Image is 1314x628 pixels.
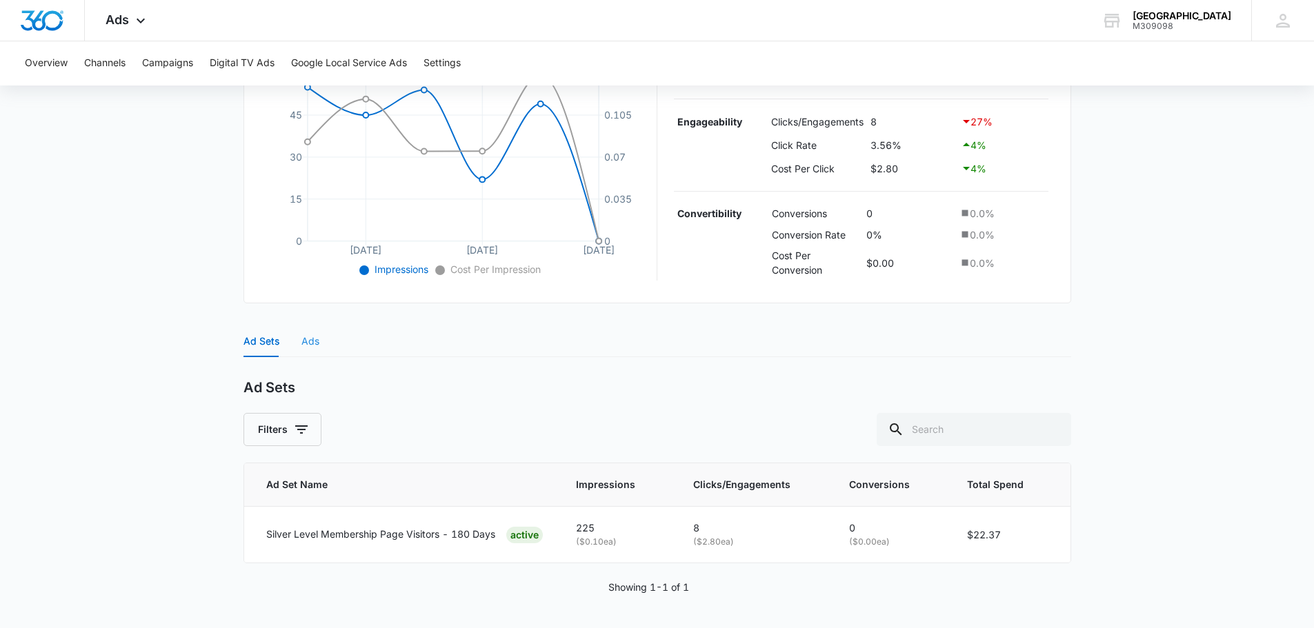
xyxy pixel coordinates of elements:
[961,113,1045,130] div: 27 %
[961,136,1045,153] div: 4 %
[867,133,957,156] td: 3.56%
[266,477,524,492] span: Ad Set Name
[768,203,863,224] td: Conversions
[961,160,1045,176] div: 4 %
[867,156,957,180] td: $2.80
[506,527,543,543] div: ACTIVE
[604,193,632,205] tspan: 0.035
[448,263,541,275] span: Cost Per Impression
[243,334,279,349] div: Ad Sets
[576,477,639,492] span: Impressions
[289,151,301,163] tspan: 30
[142,41,193,85] button: Campaigns
[466,244,498,256] tspan: [DATE]
[959,227,1045,242] div: 0.0 %
[424,41,461,85] button: Settings
[863,203,955,224] td: 0
[604,235,610,247] tspan: 0
[84,41,126,85] button: Channels
[106,12,129,27] span: Ads
[693,536,816,549] p: ( $2.80 ea)
[849,477,914,492] span: Conversions
[768,245,863,281] td: Cost Per Conversion
[210,41,275,85] button: Digital TV Ads
[25,41,68,85] button: Overview
[372,263,428,275] span: Impressions
[289,193,301,205] tspan: 15
[289,109,301,121] tspan: 45
[583,244,615,256] tspan: [DATE]
[266,527,495,542] p: Silver Level Membership Page Visitors - 180 Days
[295,235,301,247] tspan: 0
[768,156,867,180] td: Cost Per Click
[1133,10,1231,21] div: account name
[768,110,867,134] td: Clicks/Engagements
[576,520,659,536] p: 225
[604,109,632,121] tspan: 0.105
[243,413,321,446] button: Filters
[576,536,659,549] p: ( $0.10 ea)
[959,206,1045,221] div: 0.0 %
[877,413,1071,446] input: Search
[677,116,742,128] strong: Engageability
[967,477,1028,492] span: Total Spend
[959,256,1045,270] div: 0.0 %
[693,477,796,492] span: Clicks/Engagements
[693,520,816,536] p: 8
[863,224,955,245] td: 0%
[604,151,626,163] tspan: 0.07
[950,507,1070,563] td: $22.37
[768,224,863,245] td: Conversion Rate
[863,245,955,281] td: $0.00
[768,133,867,156] td: Click Rate
[677,207,741,219] strong: Convertibility
[350,244,381,256] tspan: [DATE]
[867,110,957,134] td: 8
[243,379,295,396] h2: Ad Sets
[301,334,319,349] div: Ads
[291,41,407,85] button: Google Local Service Ads
[608,580,689,595] p: Showing 1-1 of 1
[1133,21,1231,31] div: account id
[849,536,934,549] p: ( $0.00 ea)
[849,520,934,536] p: 0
